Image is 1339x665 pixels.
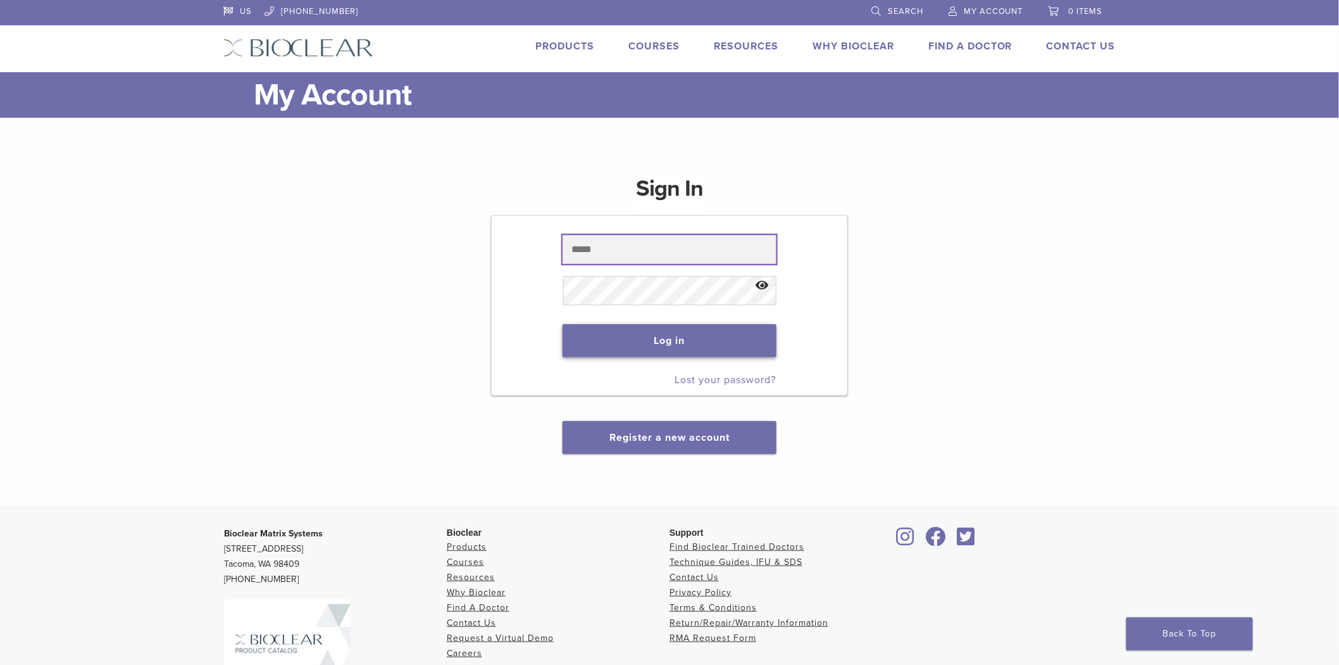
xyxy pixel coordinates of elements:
[563,324,776,357] button: Log in
[628,40,680,53] a: Courses
[447,541,487,552] a: Products
[888,6,923,16] span: Search
[714,40,778,53] a: Resources
[892,535,919,547] a: Bioclear
[669,602,757,613] a: Terms & Conditions
[224,528,323,539] strong: Bioclear Matrix Systems
[669,633,756,643] a: RMA Request Form
[254,72,1116,118] h1: My Account
[964,6,1023,16] span: My Account
[224,526,447,587] p: [STREET_ADDRESS] Tacoma, WA 98409 [PHONE_NUMBER]
[749,270,776,302] button: Show password
[953,535,980,547] a: Bioclear
[1047,40,1116,53] a: Contact Us
[669,557,802,567] a: Technique Guides, IFU & SDS
[447,617,496,628] a: Contact Us
[563,421,776,454] button: Register a new account
[609,431,730,444] a: Register a new account
[669,541,804,552] a: Find Bioclear Trained Doctors
[675,374,776,386] a: Lost your password?
[669,617,828,628] a: Return/Repair/Warranty Information
[447,587,506,598] a: Why Bioclear
[447,572,495,583] a: Resources
[535,40,594,53] a: Products
[1126,617,1253,650] a: Back To Top
[813,40,894,53] a: Why Bioclear
[447,528,482,538] span: Bioclear
[447,557,484,567] a: Courses
[447,633,554,643] a: Request a Virtual Demo
[447,602,509,613] a: Find A Doctor
[669,587,732,598] a: Privacy Policy
[447,648,482,659] a: Careers
[223,39,373,57] img: Bioclear
[928,40,1012,53] a: Find A Doctor
[921,535,950,547] a: Bioclear
[1069,6,1103,16] span: 0 items
[669,572,719,583] a: Contact Us
[636,174,703,214] h1: Sign In
[669,528,704,538] span: Support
